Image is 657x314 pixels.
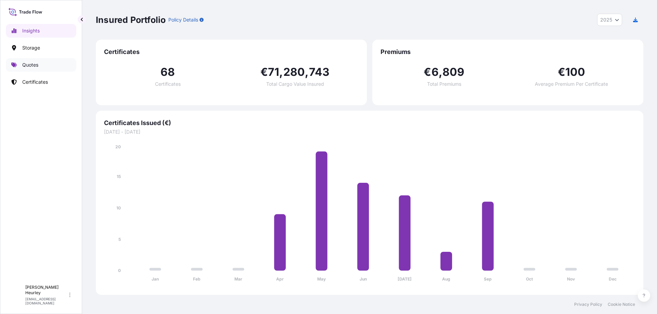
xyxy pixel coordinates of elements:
span: C [14,291,18,298]
tspan: May [317,276,326,282]
span: [DATE] - [DATE] [104,128,635,135]
span: , [439,67,442,78]
tspan: 15 [117,174,121,179]
tspan: [DATE] [398,276,412,282]
a: Storage [6,41,76,55]
span: Certificates [155,82,181,86]
a: Insights [6,24,76,38]
span: , [279,67,283,78]
a: Quotes [6,58,76,72]
span: 100 [565,67,585,78]
tspan: 10 [116,205,121,210]
tspan: Nov [567,276,575,282]
span: Total Cargo Value Insured [266,82,324,86]
button: Year Selector [597,14,622,26]
span: € [260,67,268,78]
span: Total Premiums [427,82,461,86]
p: Insights [22,27,40,34]
span: 71 [268,67,279,78]
tspan: Jan [152,276,159,282]
tspan: Sep [484,276,492,282]
span: , [305,67,309,78]
tspan: Dec [609,276,617,282]
span: 68 [160,67,175,78]
span: 6 [431,67,439,78]
span: Premiums [381,48,635,56]
tspan: Feb [193,276,201,282]
span: Certificates Issued (€) [104,119,635,127]
span: € [558,67,565,78]
p: Storage [22,44,40,51]
span: 743 [309,67,330,78]
a: Certificates [6,75,76,89]
span: 809 [442,67,465,78]
span: 2025 [600,16,612,23]
p: Insured Portfolio [96,14,166,25]
span: 280 [283,67,305,78]
span: Certificates [104,48,359,56]
p: Quotes [22,62,38,68]
p: [PERSON_NAME] Heurley [25,285,68,296]
tspan: 5 [118,237,121,242]
a: Cookie Notice [608,302,635,307]
a: Privacy Policy [574,302,602,307]
tspan: 0 [118,268,121,273]
p: Certificates [22,79,48,85]
span: Average Premium Per Certificate [535,82,608,86]
tspan: Jun [360,276,367,282]
tspan: Oct [526,276,533,282]
tspan: Aug [442,276,450,282]
p: Policy Details [168,16,198,23]
tspan: Apr [276,276,284,282]
tspan: Mar [234,276,242,282]
p: [EMAIL_ADDRESS][DOMAIN_NAME] [25,297,68,305]
span: € [424,67,431,78]
tspan: 20 [115,144,121,149]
